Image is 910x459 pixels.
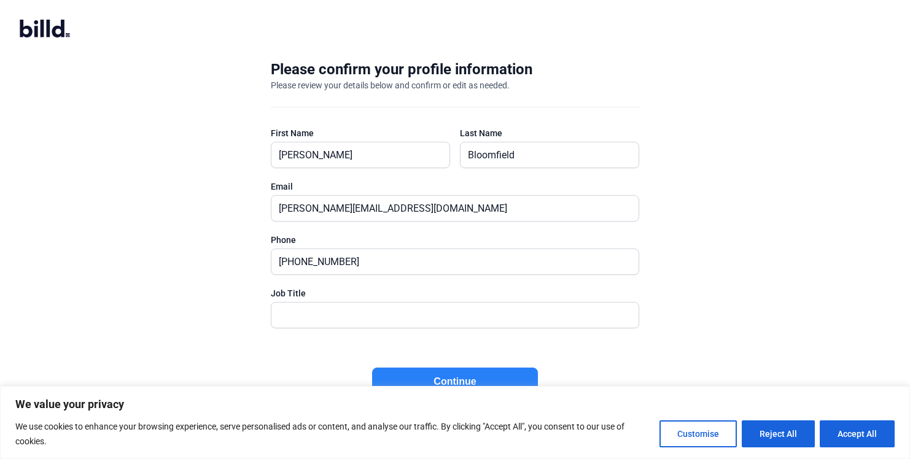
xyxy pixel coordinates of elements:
p: We use cookies to enhance your browsing experience, serve personalised ads or content, and analys... [15,419,650,449]
button: Customise [659,420,737,447]
p: We value your privacy [15,397,895,412]
button: Accept All [820,420,895,447]
div: First Name [271,127,450,139]
div: Email [271,180,639,193]
div: Last Name [460,127,639,139]
div: Please review your details below and confirm or edit as needed. [271,79,510,91]
div: Phone [271,234,639,246]
div: Please confirm your profile information [271,60,532,79]
input: (XXX) XXX-XXXX [271,249,625,274]
button: Reject All [742,420,815,447]
button: Continue [372,368,538,396]
div: Job Title [271,287,639,299]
